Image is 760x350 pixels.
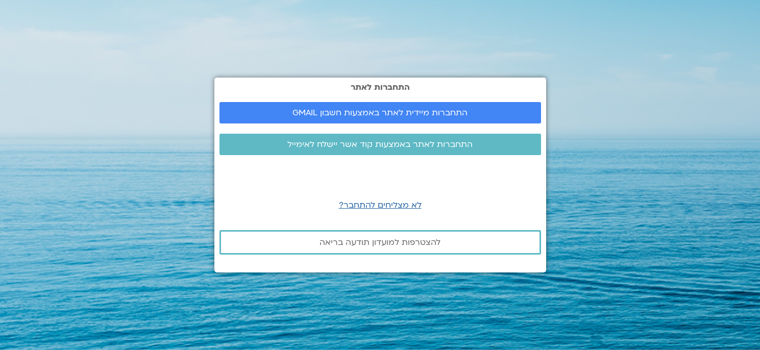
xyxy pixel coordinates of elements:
a: התחברות לאתר באמצעות קוד אשר יישלח לאימייל [219,134,541,155]
span: התחברות לאתר באמצעות קוד אשר יישלח לאימייל [287,140,473,149]
a: התחברות מיידית לאתר באמצעות חשבון GMAIL [219,102,541,123]
h2: התחברות לאתר [219,83,541,92]
a: להצטרפות למועדון תודעה בריאה [219,230,541,255]
span: התחברות מיידית לאתר באמצעות חשבון GMAIL [292,108,468,117]
span: להצטרפות למועדון תודעה בריאה [320,238,440,247]
a: לא מצליחים להתחבר? [339,199,422,211]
